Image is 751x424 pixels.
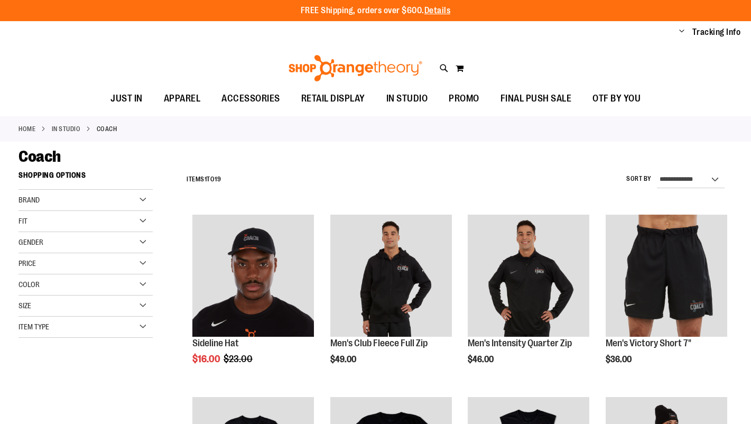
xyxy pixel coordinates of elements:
[592,87,641,110] span: OTF BY YOU
[582,87,651,111] a: OTF BY YOU
[211,87,291,111] a: ACCESSORIES
[291,87,376,111] a: RETAIL DISPLAY
[52,124,81,134] a: IN STUDIO
[192,338,239,348] a: Sideline Hat
[164,87,201,110] span: APPAREL
[606,215,727,338] a: OTF Mens Coach FA23 Victory Short - Black primary image
[330,355,358,364] span: $49.00
[301,5,451,17] p: FREE Shipping, orders over $600.
[18,259,36,268] span: Price
[110,87,143,110] span: JUST IN
[462,209,595,391] div: product
[205,176,207,183] span: 1
[330,215,452,338] a: OTF Mens Coach FA23 Club Fleece Full Zip - Black primary image
[692,26,741,38] a: Tracking Info
[490,87,582,111] a: FINAL PUSH SALE
[468,338,572,348] a: Men's Intensity Quarter Zip
[97,124,117,134] strong: Coach
[192,215,314,338] a: Sideline Hat primary image
[606,338,691,348] a: Men's Victory Short 7"
[468,215,589,336] img: OTF Mens Coach FA23 Intensity Quarter Zip - Black primary image
[18,166,153,190] strong: Shopping Options
[18,322,49,331] span: Item Type
[626,174,652,183] label: Sort By
[187,171,221,188] h2: Items to
[424,6,451,15] a: Details
[192,215,314,336] img: Sideline Hat primary image
[100,87,153,111] a: JUST IN
[500,87,572,110] span: FINAL PUSH SALE
[376,87,439,110] a: IN STUDIO
[192,354,222,364] span: $16.00
[18,238,43,246] span: Gender
[325,209,457,391] div: product
[301,87,365,110] span: RETAIL DISPLAY
[600,209,733,391] div: product
[18,196,40,204] span: Brand
[449,87,479,110] span: PROMO
[330,338,428,348] a: Men's Club Fleece Full Zip
[330,215,452,336] img: OTF Mens Coach FA23 Club Fleece Full Zip - Black primary image
[18,217,27,225] span: Fit
[606,215,727,336] img: OTF Mens Coach FA23 Victory Short - Black primary image
[18,301,31,310] span: Size
[679,27,684,38] button: Account menu
[18,148,61,165] span: Coach
[468,215,589,338] a: OTF Mens Coach FA23 Intensity Quarter Zip - Black primary image
[438,87,490,111] a: PROMO
[215,176,221,183] span: 19
[468,355,495,364] span: $46.00
[221,87,280,110] span: ACCESSORIES
[287,55,424,81] img: Shop Orangetheory
[606,355,633,364] span: $36.00
[224,354,254,364] span: $23.00
[386,87,428,110] span: IN STUDIO
[187,209,319,391] div: product
[153,87,211,111] a: APPAREL
[18,280,40,289] span: Color
[18,124,35,134] a: Home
